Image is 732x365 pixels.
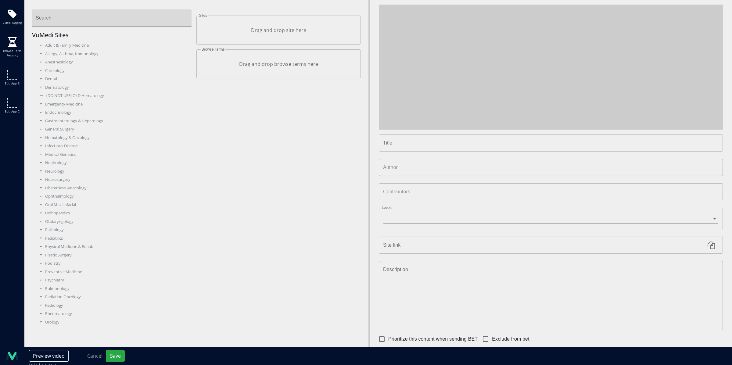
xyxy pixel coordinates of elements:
[492,335,529,343] span: Exclude from bet
[106,350,125,362] button: Save
[37,93,192,99] div: (DO NOT USE) OLD Hematology
[37,126,192,132] div: General Surgery
[37,118,192,124] div: Gastroenterology & Hepatology
[37,260,192,267] div: Podiatry
[37,59,192,65] div: Anesthesiology
[37,319,192,325] div: Urology
[37,227,192,233] div: Pathology
[201,48,226,51] label: Browse Terms
[5,81,20,86] span: Edu app b
[37,269,192,275] div: Preventive Medicine
[37,51,192,57] div: Allergy, Asthma, Immunology
[37,109,192,116] div: Endocrinology
[37,76,192,82] div: Dental
[37,143,192,149] div: Infectious Disease
[37,68,192,74] div: Cardiology
[201,60,356,68] p: Drag and drop browse terms here
[37,160,192,166] div: Nephrology
[37,152,192,158] div: Medical Genetics
[37,185,192,191] div: Obstetrics/Gynecology
[2,48,23,58] span: Browse term recency
[37,177,192,183] div: Neurosurgery
[37,244,192,250] div: Physical Medicine & Rehab
[37,202,192,208] div: Oral Maxillofacial
[37,84,192,91] div: Dermatology
[37,302,192,309] div: Radiology
[37,168,192,174] div: Neurology
[388,335,478,343] span: Prioritize this content when sending BET
[37,193,192,199] div: Ophthalmology
[37,210,192,216] div: Orthopaedics
[201,27,356,34] p: Drag and drop site here
[32,31,196,39] h5: VuMedi Sites
[381,206,393,209] label: Levels
[29,350,69,362] button: Preview video
[37,277,192,283] div: Psychiatry
[37,42,192,48] div: Adult & Family Medicine
[37,294,192,300] div: Radiation Oncology
[37,135,192,141] div: Hematology & Oncology
[5,109,20,114] span: Edu app c
[37,286,192,292] div: Pulmonology
[37,252,192,258] div: Plastic Surgery
[198,14,208,17] label: Sites
[37,219,192,225] div: Otolaryngology
[37,311,192,317] div: Rheumatology
[83,350,106,362] button: Cancel
[6,350,18,362] img: logo
[704,238,719,252] button: Copy link to clipboard
[37,235,192,242] div: Pediatrics
[37,101,192,107] div: Emergency Medicine
[3,20,22,25] span: Video tagging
